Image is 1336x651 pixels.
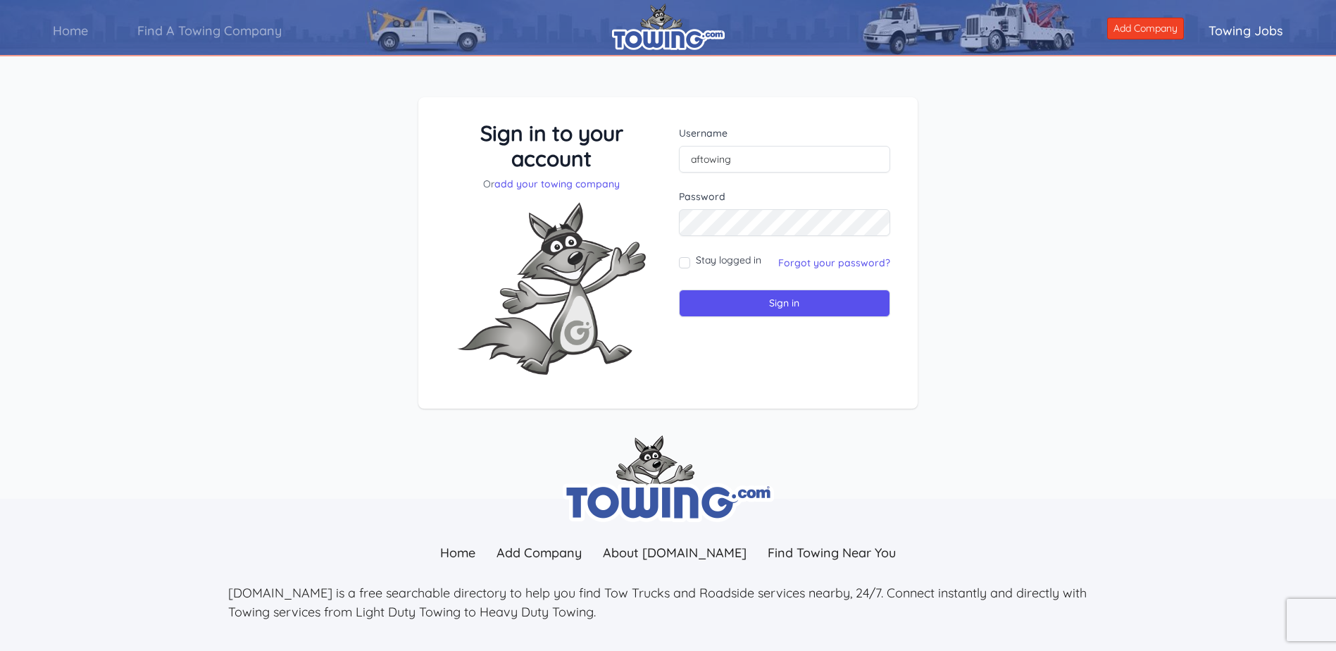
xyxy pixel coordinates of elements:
input: Sign in [679,290,891,317]
label: Stay logged in [696,253,761,267]
a: add your towing company [494,178,620,190]
label: Password [679,190,891,204]
a: Forgot your password? [778,256,890,269]
a: Add Company [1107,18,1184,39]
img: logo.png [612,4,725,50]
h3: Sign in to your account [446,120,658,171]
a: Home [28,11,113,51]
a: Find A Towing Company [113,11,306,51]
a: Add Company [486,538,592,568]
img: towing [563,435,774,522]
label: Username [679,126,891,140]
iframe: Conversations [1219,451,1336,591]
img: Fox-Excited.png [446,191,657,386]
a: Towing Jobs [1184,11,1308,51]
p: Or [446,177,658,191]
a: Home [430,538,486,568]
a: Find Towing Near You [757,538,906,568]
p: [DOMAIN_NAME] is a free searchable directory to help you find Tow Trucks and Roadside services ne... [228,583,1109,621]
a: About [DOMAIN_NAME] [592,538,757,568]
